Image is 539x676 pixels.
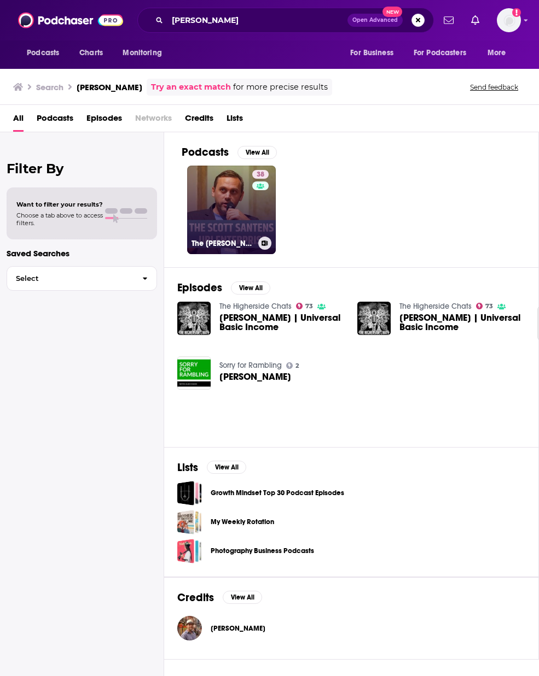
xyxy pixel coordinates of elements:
span: More [488,45,506,61]
img: User Profile [497,8,521,32]
button: Select [7,266,157,291]
a: The Higherside Chats [219,302,292,311]
a: My Weekly Rotation [177,510,202,534]
a: Try an exact match [151,81,231,93]
span: For Business [350,45,393,61]
a: Growth Mindset Top 30 Podcast Episodes [211,487,344,499]
span: [PERSON_NAME] | Universal Basic Income [399,313,524,332]
a: Scott Santens [211,624,265,633]
span: New [382,7,402,17]
a: Growth Mindset Top 30 Podcast Episodes [177,481,202,505]
span: [PERSON_NAME] | Universal Basic Income [219,313,344,332]
img: Podchaser - Follow, Share and Rate Podcasts [18,10,123,31]
button: open menu [480,43,520,63]
a: Show notifications dropdown [467,11,484,30]
a: Charts [72,43,109,63]
h3: Search [36,82,63,92]
a: Scott Santens | Universal Basic Income [399,313,524,332]
h3: [PERSON_NAME] [77,82,142,92]
a: EpisodesView All [177,281,270,295]
span: 38 [257,169,264,180]
a: My Weekly Rotation [211,516,274,528]
span: Charts [79,45,103,61]
div: Search podcasts, credits, & more... [137,8,434,33]
span: Select [7,275,134,282]
h2: Lists [177,461,198,474]
span: [PERSON_NAME] [211,624,265,633]
a: Photography Business Podcasts [177,539,202,563]
h2: Podcasts [182,145,229,159]
a: Photography Business Podcasts [211,545,314,557]
a: CreditsView All [177,591,262,604]
a: 38The [PERSON_NAME] UBI Enterprise [187,166,276,254]
button: View All [207,461,246,474]
span: Podcasts [27,45,59,61]
span: for more precise results [233,81,328,93]
a: Credits [185,109,213,132]
span: Choose a tab above to access filters. [16,211,103,227]
a: ListsView All [177,461,246,474]
img: Scott Santens | Universal Basic Income [357,302,391,335]
button: Scott SantensScott Santens [177,611,525,646]
button: Send feedback [467,83,521,92]
a: Episodes [86,109,122,132]
img: Scott Santens [177,616,202,640]
button: open menu [407,43,482,63]
img: Scott Santens | Universal Basic Income [177,302,211,335]
span: Monitoring [123,45,161,61]
button: View All [223,591,262,604]
button: open menu [19,43,73,63]
span: 2 [295,363,299,368]
a: 2 [286,362,299,369]
svg: Add a profile image [512,8,521,17]
input: Search podcasts, credits, & more... [167,11,347,29]
h2: Credits [177,591,214,604]
a: PodcastsView All [182,145,277,159]
button: open menu [115,43,176,63]
span: 73 [485,304,493,309]
span: [PERSON_NAME] [219,372,291,381]
p: Saved Searches [7,248,157,258]
span: Want to filter your results? [16,201,103,208]
a: 73 [476,303,494,309]
a: 38 [252,170,269,179]
span: Logged in as Isla [497,8,521,32]
span: Open Advanced [352,17,398,23]
a: Scott Santens [219,372,291,381]
a: Podcasts [37,109,73,132]
img: Scott Santens [177,356,211,390]
a: The Higherside Chats [399,302,472,311]
a: Sorry for Rambling [219,361,282,370]
h2: Filter By [7,161,157,177]
a: Scott Santens | Universal Basic Income [219,313,344,332]
span: 73 [305,304,313,309]
button: Open AdvancedNew [347,14,403,27]
a: Lists [227,109,243,132]
span: Networks [135,109,172,132]
h2: Episodes [177,281,222,295]
button: Show profile menu [497,8,521,32]
a: 73 [296,303,314,309]
a: All [13,109,24,132]
button: open menu [343,43,407,63]
span: For Podcasters [414,45,466,61]
h3: The [PERSON_NAME] UBI Enterprise [192,239,254,248]
a: Show notifications dropdown [439,11,458,30]
button: View All [231,281,270,295]
button: View All [237,146,277,159]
